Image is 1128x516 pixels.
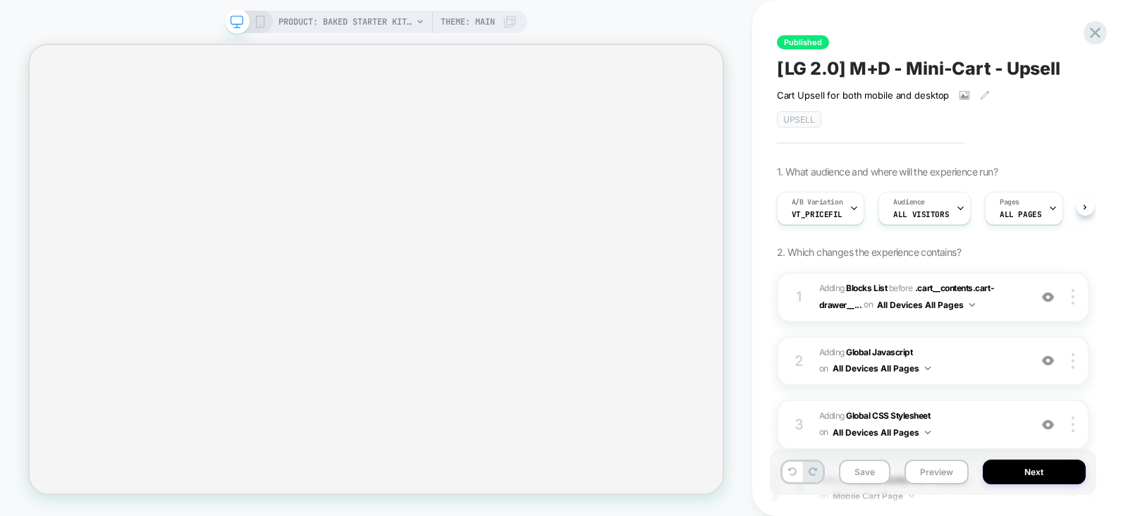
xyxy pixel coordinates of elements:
[777,111,821,128] span: Upsell
[441,11,495,33] span: Theme: MAIN
[777,35,829,49] span: Published
[819,283,888,293] span: Adding
[777,166,998,178] span: 1. What audience and where will the experience run?
[777,58,1060,79] span: [LG 2.0] M+D - Mini-Cart - Upsell
[846,347,912,357] b: Global Javascript
[777,246,961,258] span: 2. Which changes the experience contains?
[819,424,828,440] span: on
[969,303,975,307] img: down arrow
[1042,291,1054,303] img: crossed eye
[1000,197,1019,207] span: Pages
[925,431,931,434] img: down arrow
[792,412,807,437] div: 3
[1000,209,1041,219] span: ALL PAGES
[1072,289,1074,305] img: close
[889,283,913,293] span: BEFORE
[792,197,843,207] span: A/B Variation
[1072,417,1074,432] img: close
[792,284,807,309] div: 1
[819,361,828,376] span: on
[1042,355,1054,367] img: crossed eye
[839,460,890,484] button: Save
[792,209,842,219] span: VT_PriceFil
[893,197,925,207] span: Audience
[833,424,931,441] button: All Devices All Pages
[819,408,1022,441] span: Adding
[864,297,873,312] span: on
[925,367,931,370] img: down arrow
[792,348,807,374] div: 2
[877,296,975,314] button: All Devices All Pages
[278,11,412,33] span: PRODUCT: Baked Starter Kit (3PC) [1]
[833,360,931,377] button: All Devices All Pages
[846,283,887,293] b: Blocks List
[819,345,1022,378] span: Adding
[893,209,949,219] span: All Visitors
[846,410,930,421] b: Global CSS Stylesheet
[905,460,969,484] button: Preview
[777,90,950,101] span: Cart Upsell for both mobile and desktop
[983,460,1086,484] button: Next
[1072,353,1074,369] img: close
[1042,419,1054,431] img: crossed eye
